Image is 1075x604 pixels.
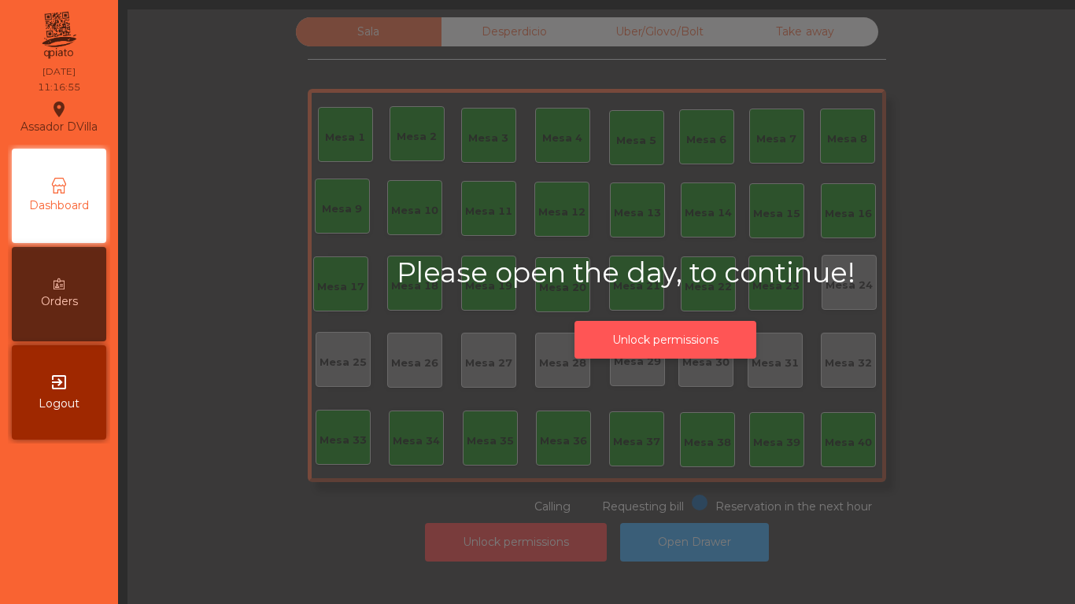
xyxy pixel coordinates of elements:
h2: Please open the day, to continue! [397,256,934,289]
div: [DATE] [42,64,76,79]
span: Dashboard [29,197,89,214]
span: Logout [39,396,79,412]
i: location_on [50,100,68,119]
button: Unlock permissions [574,321,756,359]
div: 11:16:55 [38,80,80,94]
i: exit_to_app [50,373,68,392]
span: Orders [41,293,78,310]
div: Assador DVilla [20,98,98,137]
img: qpiato [39,8,78,63]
